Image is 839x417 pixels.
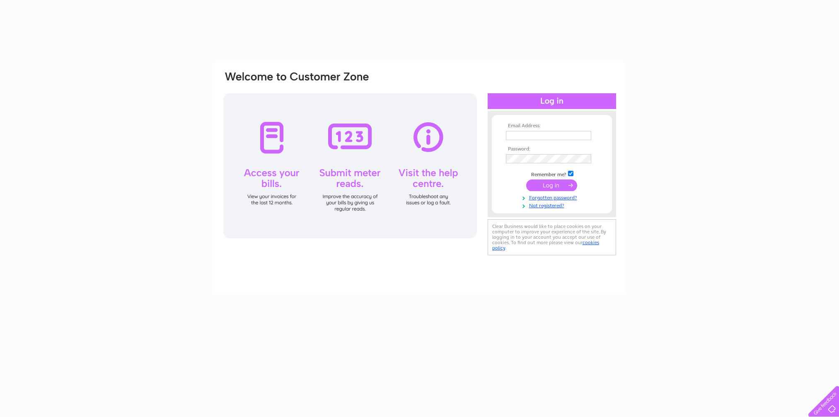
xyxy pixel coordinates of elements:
a: Forgotten password? [506,193,600,201]
th: Password: [504,146,600,152]
th: Email Address: [504,123,600,129]
div: Clear Business would like to place cookies on your computer to improve your experience of the sit... [488,219,616,255]
a: cookies policy [492,240,599,251]
td: Remember me? [504,170,600,178]
input: Submit [526,179,577,191]
a: Not registered? [506,201,600,209]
